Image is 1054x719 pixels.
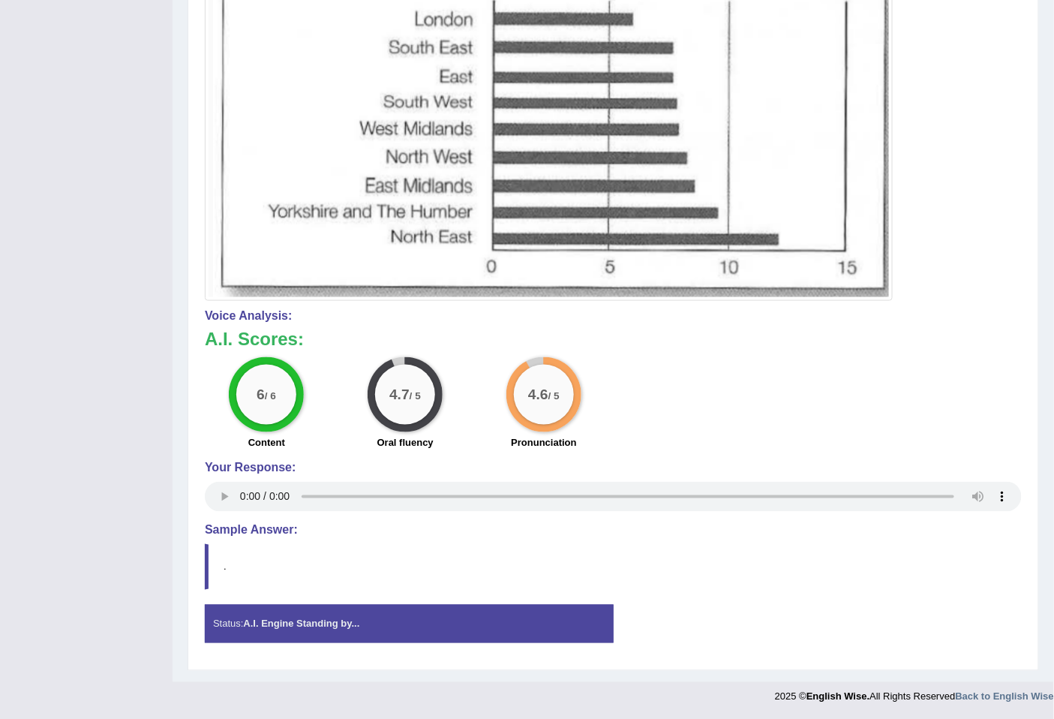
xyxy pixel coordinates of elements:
[205,605,614,643] div: Status:
[775,682,1054,704] div: 2025 © All Rights Reserved
[528,386,548,402] big: 4.6
[248,436,285,450] label: Content
[548,390,560,402] small: / 5
[205,309,1022,323] h4: Voice Analysis:
[205,329,304,349] b: A.I. Scores:
[410,390,421,402] small: / 5
[205,462,1022,475] h4: Your Response:
[265,390,276,402] small: / 6
[257,386,265,402] big: 6
[243,618,359,630] strong: A.I. Engine Standing by...
[956,691,1054,702] a: Back to English Wise
[205,544,1022,590] blockquote: .
[377,436,434,450] label: Oral fluency
[511,436,576,450] label: Pronunciation
[205,524,1022,537] h4: Sample Answer:
[806,691,869,702] strong: English Wise.
[389,386,410,402] big: 4.7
